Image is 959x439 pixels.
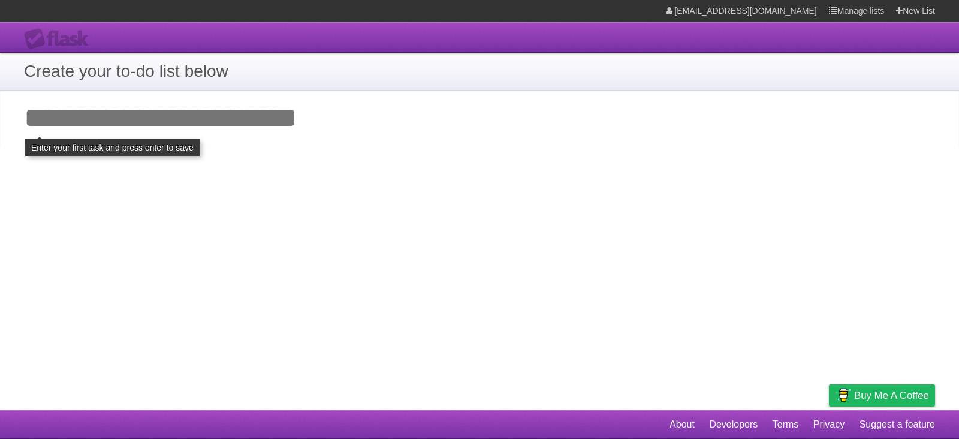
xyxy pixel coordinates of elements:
a: Terms [773,413,799,436]
a: About [670,413,695,436]
a: Developers [709,413,758,436]
span: Buy me a coffee [854,385,929,406]
img: Buy me a coffee [835,385,851,405]
a: Privacy [813,413,845,436]
div: Flask [24,28,96,50]
a: Buy me a coffee [829,384,935,407]
a: Suggest a feature [860,413,935,436]
h1: Create your to-do list below [24,59,935,84]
